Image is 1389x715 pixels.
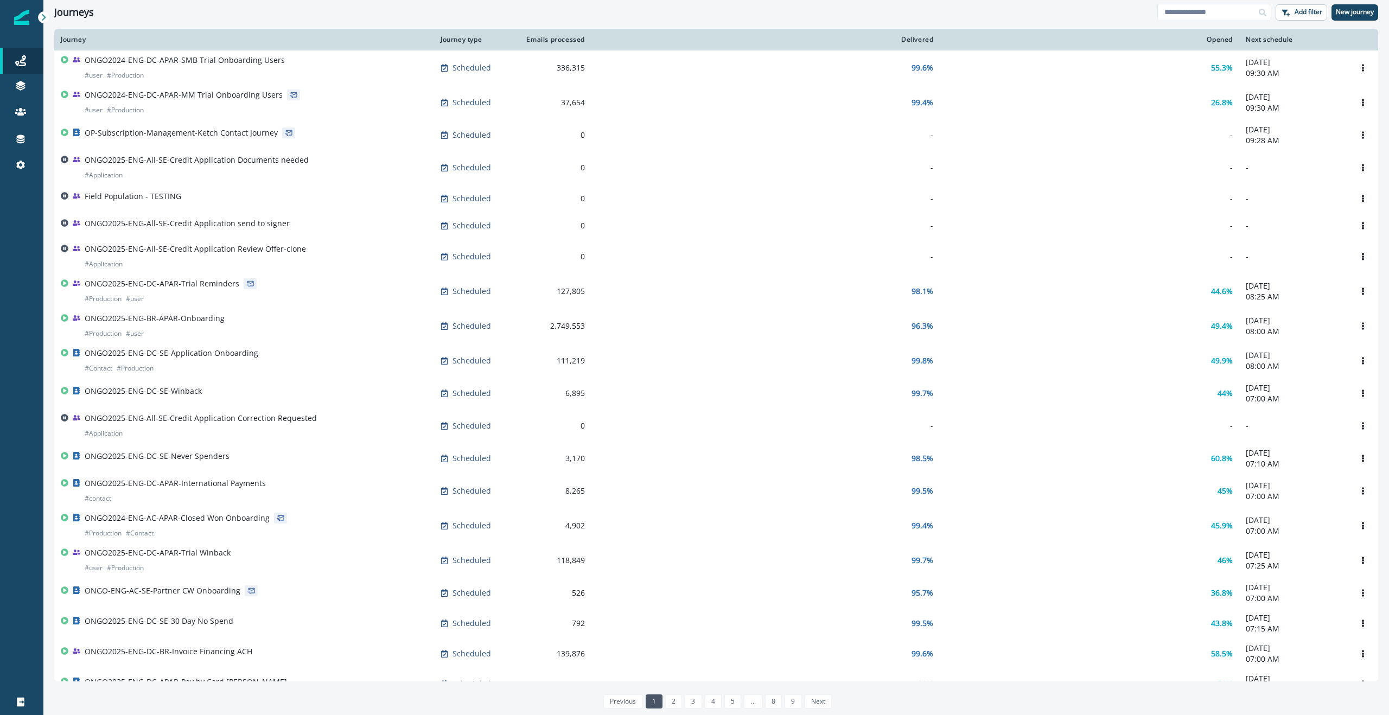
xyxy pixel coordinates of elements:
div: Next schedule [1246,35,1341,44]
button: Options [1354,60,1372,76]
button: Options [1354,552,1372,569]
p: 49.4% [1211,321,1233,331]
a: ONGO2025-ENG-DC-SE-Never SpendersScheduled3,17098.5%60.8%[DATE]07:10 AMOptions [54,443,1378,474]
p: 99.4% [912,520,933,531]
p: [DATE] [1246,480,1341,491]
p: 36.8% [1211,588,1233,598]
a: ONGO2025-ENG-DC-SE-WinbackScheduled6,89599.7%44%[DATE]07:00 AMOptions [54,378,1378,408]
p: 09:30 AM [1246,68,1341,79]
div: - [946,162,1233,173]
p: # Production [85,328,122,339]
p: [DATE] [1246,515,1341,526]
div: 0 [522,162,585,173]
p: Scheduled [453,251,491,262]
p: 07:00 AM [1246,526,1341,537]
p: # Application [85,428,123,439]
p: 60.8% [1211,453,1233,464]
p: Scheduled [453,648,491,659]
a: ONGO2025-ENG-DC-SE-Application Onboarding#Contact#ProductionScheduled111,21999.8%49.9%[DATE]08:00... [54,343,1378,378]
p: ONGO2025-ENG-DC-SE-Application Onboarding [85,348,258,359]
p: Scheduled [453,321,491,331]
div: Emails processed [522,35,585,44]
p: Add filter [1295,8,1322,16]
p: [DATE] [1246,550,1341,560]
div: 0 [522,193,585,204]
button: Options [1354,418,1372,434]
p: 95.7% [912,588,933,598]
p: ONGO2025-ENG-All-SE-Credit Application send to signer [85,218,290,229]
div: 0 [522,130,585,141]
p: ONGO2025-ENG-DC-APAR-Trial Reminders [85,278,239,289]
p: 49.9% [1211,355,1233,366]
div: - [598,162,933,173]
p: [DATE] [1246,382,1341,393]
p: # Application [85,170,123,181]
p: 09:28 AM [1246,135,1341,146]
p: # contact [85,493,111,504]
a: ONGO-ENG-AC-SE-Partner CW OnboardingScheduled52695.7%36.8%[DATE]07:00 AMOptions [54,578,1378,608]
p: Scheduled [453,162,491,173]
img: Inflection [14,10,29,25]
p: # Production [107,105,144,116]
div: 111,219 [522,355,585,366]
a: ONGO2025-ENG-All-SE-Credit Application Correction Requested#ApplicationScheduled0---Options [54,408,1378,443]
p: 07:00 AM [1246,393,1341,404]
a: ONGO2025-ENG-DC-BR-Invoice Financing ACHScheduled139,87699.6%58.5%[DATE]07:00 AMOptions [54,639,1378,669]
p: ONGO2025-ENG-BR-APAR-Onboarding [85,313,225,324]
p: 58.5% [1211,648,1233,659]
div: 792 [522,618,585,629]
p: # Production [107,70,144,81]
p: ONGO2025-ENG-DC-SE-30 Day No Spend [85,616,233,627]
button: Options [1354,283,1372,299]
p: [DATE] [1246,57,1341,68]
div: 118,849 [522,555,585,566]
p: 99.6% [912,648,933,659]
p: 08:25 AM [1246,291,1341,302]
p: - [1246,220,1341,231]
p: ONGO2025-ENG-DC-APAR-Pay by Card [PERSON_NAME] [85,676,287,687]
p: [DATE] [1246,582,1341,593]
button: Options [1354,676,1372,692]
p: Scheduled [453,286,491,297]
div: 4,902 [522,520,585,531]
p: 07:00 AM [1246,654,1341,665]
p: # Contact [85,363,112,374]
p: ONGO2025-ENG-All-SE-Credit Application Correction Requested [85,413,317,424]
p: 45% [1218,486,1233,496]
p: 09:30 AM [1246,103,1341,113]
p: ONGO2025-ENG-DC-APAR-Trial Winback [85,547,231,558]
div: 3,170 [522,453,585,464]
a: Page 2 [665,694,682,708]
div: 0 [522,220,585,231]
a: ONGO2025-ENG-All-SE-Credit Application send to signerScheduled0---Options [54,212,1378,239]
div: Delivered [598,35,933,44]
div: - [946,130,1233,141]
div: 139,876 [522,648,585,659]
button: Add filter [1276,4,1327,21]
div: - [946,251,1233,262]
p: # Production [85,528,122,539]
a: Next page [805,694,832,708]
a: ONGO2024-ENG-DC-APAR-MM Trial Onboarding Users#user#ProductionScheduled37,65499.4%26.8%[DATE]09:3... [54,85,1378,120]
p: ONGO2025-ENG-DC-BR-Invoice Financing ACH [85,646,252,657]
div: - [598,130,933,141]
p: 44.6% [1211,286,1233,297]
h1: Journeys [54,7,94,18]
div: Opened [946,35,1233,44]
button: Options [1354,94,1372,111]
a: Page 9 [785,694,801,708]
p: [DATE] [1246,92,1341,103]
p: 07:00 AM [1246,491,1341,502]
a: ONGO2024-ENG-DC-APAR-SMB Trial Onboarding Users#user#ProductionScheduled336,31599.6%55.3%[DATE]09... [54,50,1378,85]
a: ONGO2025-ENG-DC-APAR-Trial Reminders#Production#userScheduled127,80598.1%44.6%[DATE]08:25 AMOptions [54,274,1378,309]
button: New journey [1331,4,1378,21]
p: 51% [1218,679,1233,690]
p: 07:10 AM [1246,458,1341,469]
button: Options [1354,518,1372,534]
p: 08:00 AM [1246,361,1341,372]
p: # user [85,70,103,81]
a: ONGO2025-ENG-DC-APAR-Pay by Card [PERSON_NAME]Scheduled6,95499%51%[DATE]07:00 AMOptions [54,669,1378,699]
p: Field Population - TESTING [85,191,181,202]
div: 336,315 [522,62,585,73]
p: [DATE] [1246,315,1341,326]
